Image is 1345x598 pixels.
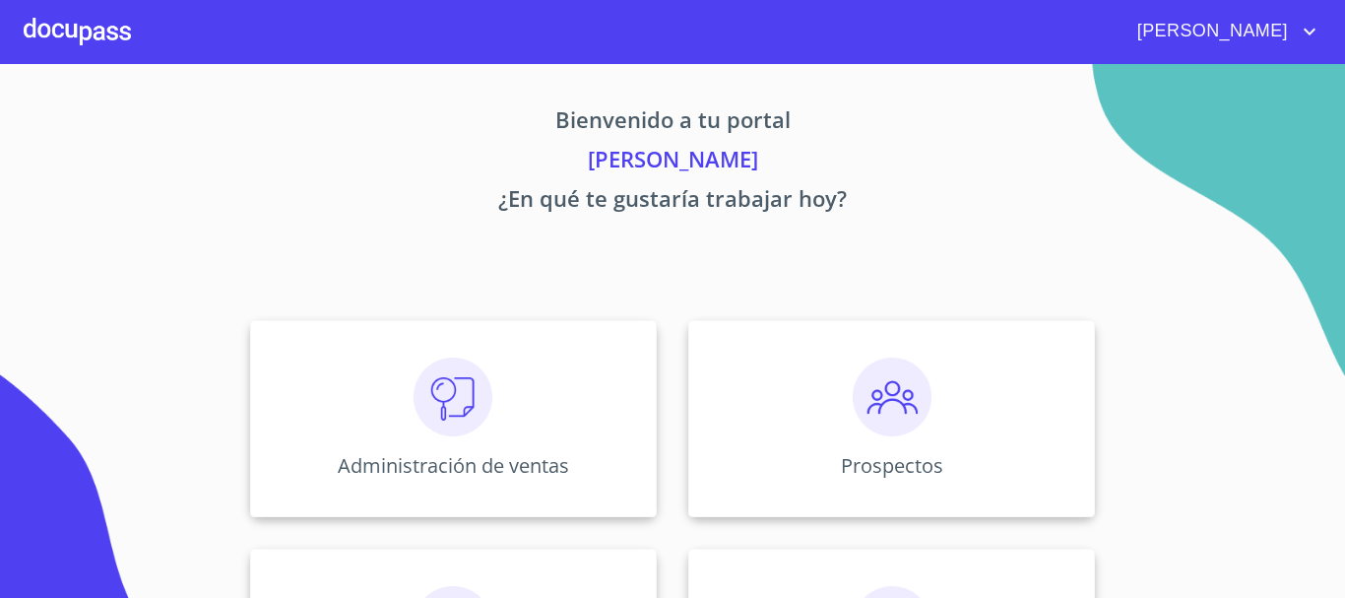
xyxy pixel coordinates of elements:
[1122,16,1298,47] span: [PERSON_NAME]
[338,452,569,479] p: Administración de ventas
[66,182,1279,222] p: ¿En qué te gustaría trabajar hoy?
[853,358,931,436] img: prospectos.png
[66,143,1279,182] p: [PERSON_NAME]
[841,452,943,479] p: Prospectos
[1122,16,1321,47] button: account of current user
[66,103,1279,143] p: Bienvenido a tu portal
[414,358,492,436] img: consulta.png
